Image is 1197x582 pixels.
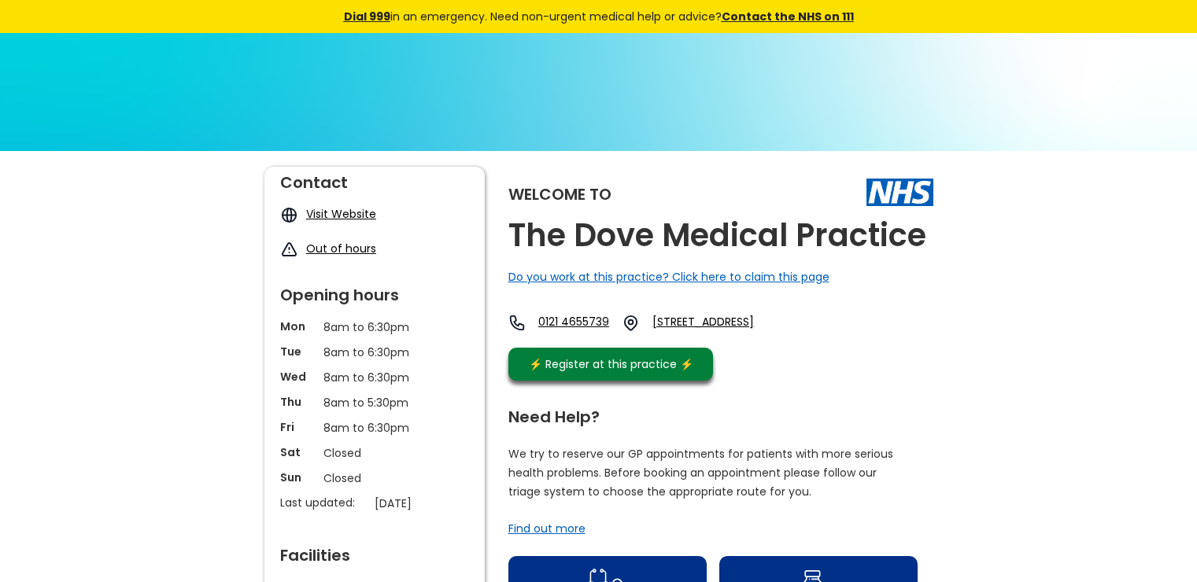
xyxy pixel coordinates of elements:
a: Out of hours [306,241,376,256]
p: Thu [280,394,316,410]
div: Contact [280,167,469,190]
img: The NHS logo [866,179,933,205]
p: Tue [280,344,316,359]
p: Mon [280,319,316,334]
div: ⚡️ Register at this practice ⚡️ [521,355,702,373]
a: [STREET_ADDRESS] [652,314,794,332]
a: Find out more [508,521,586,536]
p: Sat [280,444,316,460]
a: Visit Website [306,206,376,222]
p: [DATE] [375,495,477,512]
a: 0121 4655739 [538,314,609,332]
p: 8am to 5:30pm [323,394,426,411]
div: in an emergency. Need non-urgent medical help or advice? [237,8,961,25]
a: Do you work at this practice? Click here to claim this page [508,269,829,285]
p: We try to reserve our GP appointments for patients with more serious health problems. Before book... [508,444,894,501]
a: ⚡️ Register at this practice ⚡️ [508,348,713,381]
img: globe icon [280,206,298,224]
img: practice location icon [622,314,640,332]
p: 8am to 6:30pm [323,344,426,361]
p: 8am to 6:30pm [323,319,426,336]
img: telephone icon [508,314,526,332]
p: Sun [280,470,316,485]
div: Opening hours [280,279,469,303]
a: Dial 999 [344,9,390,24]
p: 8am to 6:30pm [323,419,426,436]
p: Closed [323,470,426,487]
h2: The Dove Medical Practice [508,218,926,253]
div: Need Help? [508,401,918,425]
p: 8am to 6:30pm [323,369,426,386]
p: Fri [280,419,316,435]
p: Closed [323,444,426,462]
p: Wed [280,369,316,385]
div: Facilities [280,540,469,563]
a: Contact the NHS on 111 [722,9,854,24]
p: Last updated: [280,495,367,510]
img: exclamation icon [280,241,298,259]
div: Welcome to [508,186,611,202]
